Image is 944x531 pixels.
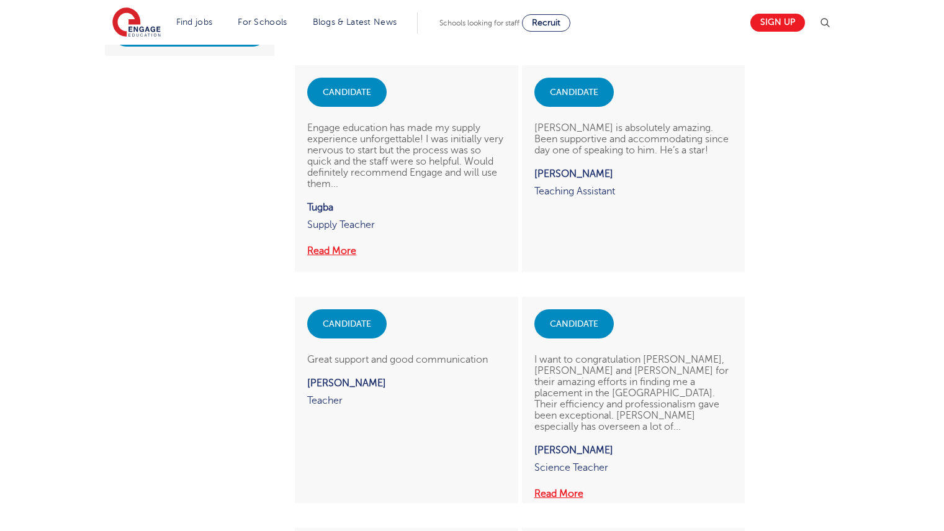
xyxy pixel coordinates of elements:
a: Sign up [750,14,805,32]
p: [PERSON_NAME] [534,168,732,179]
a: Recruit [522,14,570,32]
img: Engage Education [112,7,161,39]
p: [PERSON_NAME] is absolutely amazing. Been supportive and accommodating since day one of speaking ... [534,107,732,168]
a: For Schools [238,17,287,27]
a: Blogs & Latest News [313,17,397,27]
p: Supply Teacher [307,219,505,243]
p: Science Teacher [534,462,732,486]
a: Find jobs [176,17,213,27]
li: candidate [323,319,371,329]
p: [PERSON_NAME] [307,378,505,389]
li: candidate [550,319,598,329]
p: [PERSON_NAME] [534,445,732,456]
span: Recruit [532,18,560,27]
p: Teaching Assistant [534,186,732,209]
button: Read More [307,243,356,259]
p: I want to congratulation [PERSON_NAME], [PERSON_NAME] and [PERSON_NAME] for their amazing efforts... [534,338,732,445]
li: candidate [323,87,371,98]
p: Engage education has made my supply experience unforgettable! I was initially very nervous to sta... [307,107,505,202]
span: Schools looking for staff [439,19,519,27]
p: Tugba [307,202,505,213]
p: Great support and good communication [307,338,505,378]
p: Teacher [307,395,505,419]
button: Read More [534,486,583,502]
li: candidate [550,87,598,98]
